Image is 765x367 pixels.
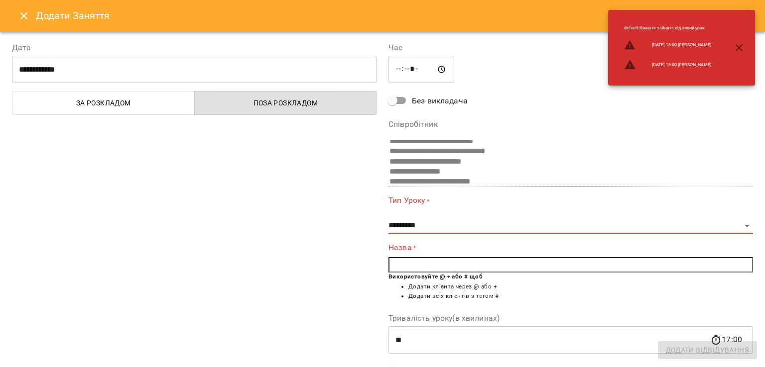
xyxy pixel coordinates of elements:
li: default : Кімната зайнята під інший урок [616,21,719,35]
label: Тип Уроку [388,195,753,206]
li: Додати клієнта через @ або + [408,282,753,292]
li: [DATE] 16:00 [PERSON_NAME] [616,55,719,75]
label: Дата [12,44,377,52]
label: Співробітник [388,120,753,128]
li: [DATE] 16:00 [PERSON_NAME] [616,35,719,55]
span: Поза розкладом [201,97,371,109]
h6: Додати Заняття [36,8,753,23]
span: Без викладача [412,95,468,107]
label: Назва [388,242,753,253]
b: Використовуйте @ + або # щоб [388,273,483,280]
button: За розкладом [12,91,195,115]
span: За розкладом [18,97,189,109]
button: Close [12,4,36,28]
li: Додати всіх клієнтів з тегом # [408,291,753,301]
label: Час [388,44,753,52]
button: Поза розкладом [194,91,377,115]
label: Тривалість уроку(в хвилинах) [388,314,753,322]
